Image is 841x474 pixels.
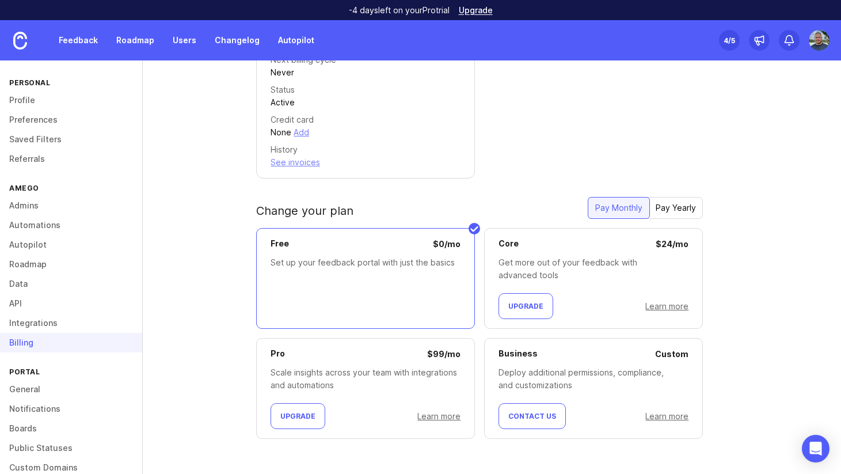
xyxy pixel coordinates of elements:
[271,126,291,139] div: None
[508,412,556,420] span: Contact Us
[52,30,105,51] a: Feedback
[271,348,285,361] p: Pro
[498,293,553,319] button: Upgrade
[498,403,566,429] button: Contact Us
[166,30,203,51] a: Users
[13,32,27,50] img: Canny Home
[349,5,450,16] p: -4 days left on your Pro trial
[498,366,688,392] div: Deploy additional permissions, compliance, and customizations
[271,113,314,126] div: Credit card
[433,238,461,251] div: $ 0 / mo
[459,6,493,14] a: Upgrade
[271,84,295,96] div: Status
[294,126,309,139] button: Add
[417,411,461,421] a: Learn more
[588,197,650,219] button: Pay Monthly
[271,96,295,109] div: Active
[271,30,321,51] a: Autopilot
[802,435,829,462] div: Open Intercom Messenger
[645,411,688,421] a: Learn more
[280,412,315,420] span: Upgrade
[649,197,703,219] button: Pay Yearly
[271,256,461,269] div: Set up your feedback portal with just the basics
[271,66,294,79] div: Never
[719,30,740,51] button: 4/5
[256,203,353,219] h2: Change your plan
[649,198,703,218] div: Pay Yearly
[271,156,320,169] button: See invoices
[427,348,461,361] div: $ 99 / mo
[498,256,688,282] div: Get more out of your feedback with advanced tools
[724,32,735,48] div: 4 /5
[498,238,519,251] p: Core
[271,366,461,392] div: Scale insights across your team with integrations and automations
[271,238,289,251] p: Free
[109,30,161,51] a: Roadmap
[809,30,829,51] img: Scott Owens
[271,403,325,429] button: Upgrade
[508,302,543,310] span: Upgrade
[645,301,688,311] a: Learn more
[208,30,267,51] a: Changelog
[656,238,688,251] div: $ 24 / mo
[498,348,538,361] p: Business
[271,143,298,156] div: History
[655,348,688,361] div: Custom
